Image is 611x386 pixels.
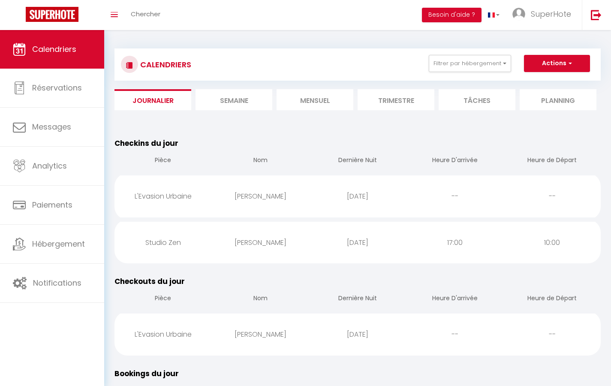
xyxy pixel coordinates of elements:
[114,276,185,286] span: Checkouts du jour
[33,277,81,288] span: Notifications
[520,89,596,110] li: Planning
[114,89,191,110] li: Journalier
[114,149,212,173] th: Pièce
[26,7,78,22] img: Super Booking
[406,287,503,311] th: Heure D'arrivée
[309,229,406,256] div: [DATE]
[196,89,272,110] li: Semaine
[439,89,515,110] li: Tâches
[309,287,406,311] th: Dernière Nuit
[277,89,353,110] li: Mensuel
[212,182,309,210] div: [PERSON_NAME]
[309,149,406,173] th: Dernière Nuit
[531,9,571,19] span: SuperHote
[591,9,602,20] img: logout
[212,229,309,256] div: [PERSON_NAME]
[429,55,511,72] button: Filtrer par hébergement
[212,320,309,348] div: [PERSON_NAME]
[114,287,212,311] th: Pièce
[131,9,160,18] span: Chercher
[512,8,525,21] img: ...
[32,199,72,210] span: Paiements
[114,182,212,210] div: L'Evasion Urbaine
[503,149,601,173] th: Heure de Départ
[406,182,503,210] div: --
[212,287,309,311] th: Nom
[114,368,179,379] span: Bookings du jour
[406,229,503,256] div: 17:00
[503,182,601,210] div: --
[406,320,503,348] div: --
[309,320,406,348] div: [DATE]
[32,121,71,132] span: Messages
[7,3,33,29] button: Ouvrir le widget de chat LiveChat
[32,44,76,54] span: Calendriers
[32,160,67,171] span: Analytics
[114,320,212,348] div: L'Evasion Urbaine
[114,229,212,256] div: Studio Zen
[406,149,503,173] th: Heure D'arrivée
[358,89,434,110] li: Trimestre
[524,55,590,72] button: Actions
[309,182,406,210] div: [DATE]
[503,229,601,256] div: 10:00
[32,82,82,93] span: Réservations
[422,8,482,22] button: Besoin d'aide ?
[503,320,601,348] div: --
[138,55,191,74] h3: CALENDRIERS
[212,149,309,173] th: Nom
[32,238,85,249] span: Hébergement
[503,287,601,311] th: Heure de Départ
[114,138,178,148] span: Checkins du jour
